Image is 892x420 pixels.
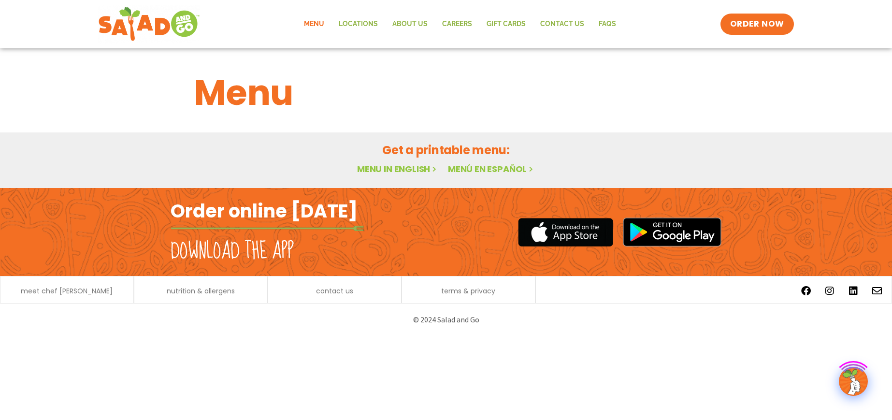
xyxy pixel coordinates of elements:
span: ORDER NOW [730,18,784,30]
a: Menu [297,13,331,35]
a: GIFT CARDS [479,13,533,35]
a: FAQs [591,13,623,35]
img: new-SAG-logo-768×292 [98,5,200,43]
a: Careers [435,13,479,35]
a: nutrition & allergens [167,288,235,294]
img: google_play [623,217,721,246]
img: fork [171,226,364,231]
a: ORDER NOW [720,14,794,35]
a: Menú en español [448,163,535,175]
h2: Download the app [171,238,294,265]
a: terms & privacy [441,288,495,294]
p: © 2024 Salad and Go [175,313,717,326]
h2: Order online [DATE] [171,199,358,223]
h2: Get a printable menu: [194,142,698,159]
a: meet chef [PERSON_NAME] [21,288,113,294]
a: Menu in English [357,163,438,175]
h1: Menu [194,67,698,119]
a: About Us [385,13,435,35]
a: Contact Us [533,13,591,35]
img: appstore [518,217,613,248]
a: Locations [331,13,385,35]
a: contact us [316,288,353,294]
nav: Menu [297,13,623,35]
